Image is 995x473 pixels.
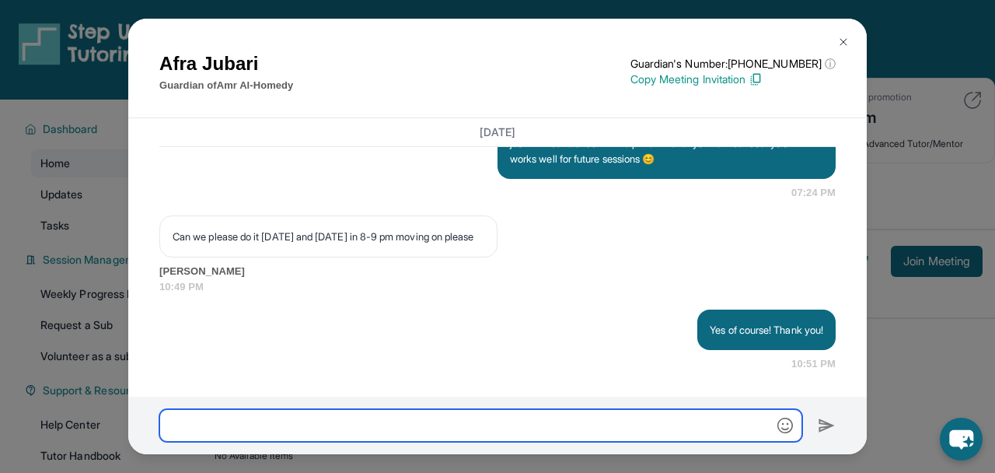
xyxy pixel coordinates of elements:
img: Copy Icon [749,72,763,86]
p: Guardian's Number: [PHONE_NUMBER] [630,56,836,72]
span: 10:51 PM [791,356,836,372]
p: Guardian of Amr Al-Homedy [159,78,293,93]
img: Send icon [818,416,836,435]
p: Can we please do it [DATE] and [DATE] in 8-9 pm moving on please [173,229,484,244]
span: 10:49 PM [159,279,836,295]
img: Emoji [777,418,793,433]
h3: [DATE] [159,124,836,140]
span: 07:24 PM [791,185,836,201]
button: chat-button [940,418,983,461]
p: Copy Meeting Invitation [630,72,836,87]
img: Close Icon [837,36,850,48]
p: Yes of course! Thank you! [710,322,823,338]
h1: Afra Jubari [159,50,293,78]
span: [PERSON_NAME] [159,264,836,279]
span: ⓘ [825,56,836,72]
